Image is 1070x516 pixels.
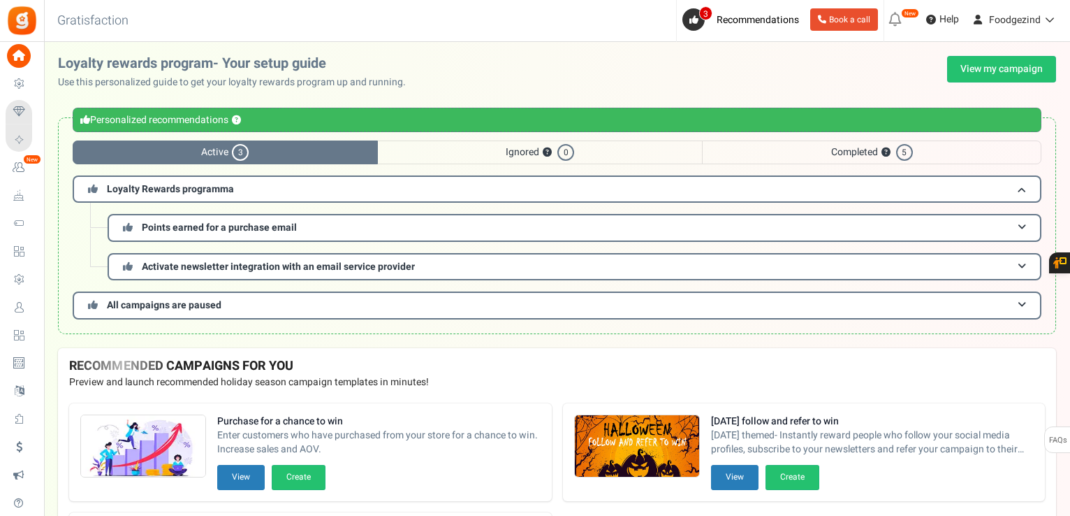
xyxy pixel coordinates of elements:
img: Gratisfaction [6,5,38,36]
img: Recommended Campaigns [81,415,205,478]
span: Loyalty Rewards programma [107,182,234,196]
a: 3 Recommendations [682,8,805,31]
a: Help [921,8,965,31]
span: Help [936,13,959,27]
h4: RECOMMENDED CAMPAIGNS FOR YOU [69,359,1045,373]
button: ? [543,148,552,157]
button: ? [232,116,241,125]
span: Ignored [378,141,703,164]
button: ? [881,148,891,157]
em: New [901,8,919,18]
h3: Gratisfaction [42,7,144,35]
span: Recommendations [717,13,799,27]
a: New [6,156,38,180]
span: 5 [896,144,913,161]
button: Create [272,465,325,489]
span: 0 [557,144,574,161]
span: Activate newsletter integration with an email service provider [142,259,415,274]
img: Recommended Campaigns [575,415,699,478]
p: Use this personalized guide to get your loyalty rewards program up and running. [58,76,417,89]
span: 3 [699,6,712,20]
span: Enter customers who have purchased from your store for a chance to win. Increase sales and AOV. [217,429,541,457]
span: FAQs [1048,427,1067,454]
strong: [DATE] follow and refer to win [711,415,1034,429]
a: Book a call [810,8,878,31]
span: Completed [702,141,1041,164]
span: All campaigns are paused [107,298,221,313]
button: Create [765,465,819,489]
p: Preview and launch recommended holiday season campaign templates in minutes! [69,375,1045,389]
button: View [217,465,265,489]
a: View my campaign [947,56,1056,83]
em: New [23,155,41,164]
span: [DATE] themed- Instantly reward people who follow your social media profiles, subscribe to your n... [711,429,1034,457]
button: View [711,465,758,489]
span: 3 [232,144,249,161]
span: Points earned for a purchase email [142,220,297,235]
h2: Loyalty rewards program- Your setup guide [58,56,417,71]
span: Active [73,141,378,164]
div: Personalized recommendations [73,108,1041,132]
span: Foodgezind [989,13,1041,27]
strong: Purchase for a chance to win [217,415,541,429]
